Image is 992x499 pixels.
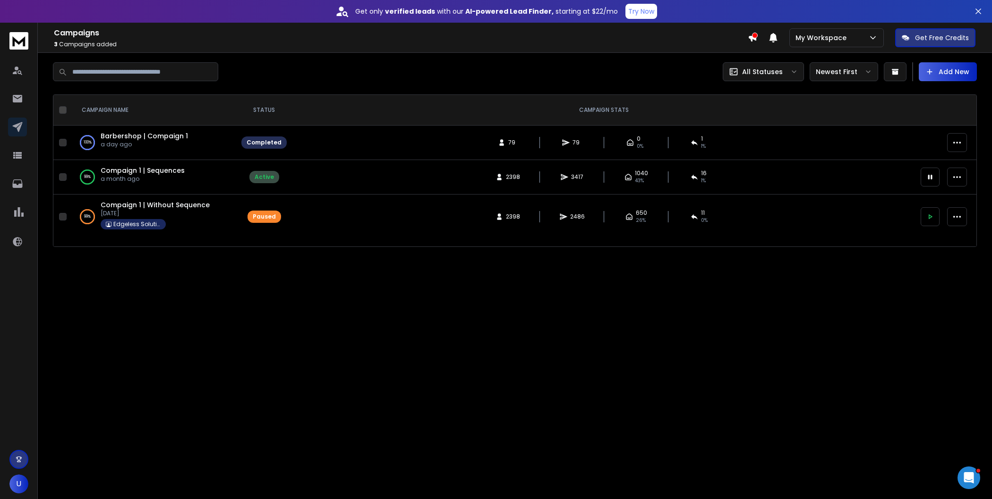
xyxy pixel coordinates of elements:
[637,135,641,143] span: 0
[636,209,647,217] span: 650
[465,7,554,16] strong: AI-powered Lead Finder,
[54,41,748,48] p: Campaigns added
[385,7,435,16] strong: verified leads
[9,474,28,493] button: U
[701,169,707,177] span: 16
[54,27,748,39] h1: Campaigns
[101,210,210,217] p: [DATE]
[570,213,585,220] span: 2486
[701,177,706,185] span: 1 %
[84,172,91,182] p: 99 %
[70,195,236,239] td: 99%Compaign 1 | Without Sequence[DATE]Edgeless Solutions
[84,212,91,221] p: 99 %
[701,135,703,143] span: 1
[506,213,520,220] span: 2398
[506,173,520,181] span: 2398
[637,143,643,150] span: 0%
[625,4,657,19] button: Try Now
[701,209,705,217] span: 11
[635,177,644,185] span: 43 %
[70,160,236,195] td: 99%Compaign 1 | Sequencesa month ago
[628,7,654,16] p: Try Now
[919,62,977,81] button: Add New
[70,95,236,126] th: CAMPAIGN NAME
[895,28,975,47] button: Get Free Credits
[101,175,185,183] p: a month ago
[101,166,185,175] a: Compaign 1 | Sequences
[101,200,210,210] a: Compaign 1 | Without Sequence
[635,169,648,177] span: 1040
[701,217,708,224] span: 0 %
[958,466,980,489] iframe: Intercom live chat
[915,33,969,42] p: Get Free Credits
[292,95,915,126] th: CAMPAIGN STATS
[255,173,274,181] div: Active
[247,139,282,146] div: Completed
[355,7,618,16] p: Get only with our starting at $22/mo
[113,220,161,228] p: Edgeless Solutions
[236,95,292,126] th: STATUS
[701,143,706,150] span: 1 %
[795,33,850,42] p: My Workspace
[742,67,783,76] p: All Statuses
[70,126,236,160] td: 100%Barbershop | Compaign 1a day ago
[573,139,582,146] span: 79
[253,213,276,220] div: Paused
[9,32,28,50] img: logo
[101,141,188,148] p: a day ago
[508,139,518,146] span: 79
[101,131,188,141] a: Barbershop | Compaign 1
[84,138,92,147] p: 100 %
[810,62,878,81] button: Newest First
[571,173,583,181] span: 3417
[636,217,646,224] span: 26 %
[54,40,58,48] span: 3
